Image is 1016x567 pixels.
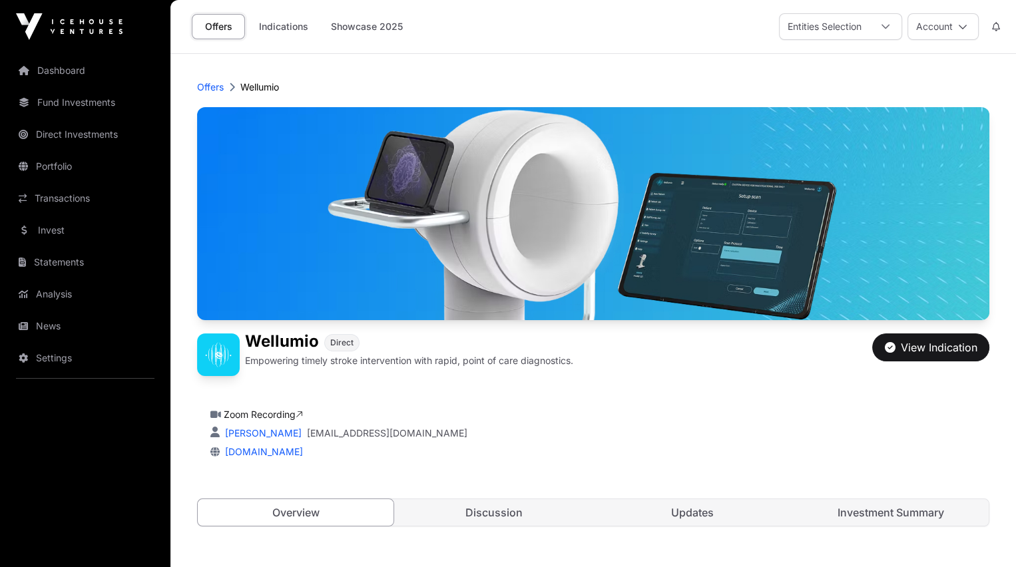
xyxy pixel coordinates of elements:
button: View Indication [872,333,989,361]
a: Invest [11,216,160,245]
a: View Indication [872,347,989,360]
h1: Wellumio [245,333,319,351]
a: Analysis [11,280,160,309]
a: Portfolio [11,152,160,181]
a: Offers [197,81,224,94]
a: Discussion [396,499,592,526]
p: Empowering timely stroke intervention with rapid, point of care diagnostics. [245,354,573,367]
a: Fund Investments [11,88,160,117]
a: Updates [595,499,790,526]
a: Investment Summary [793,499,989,526]
img: Icehouse Ventures Logo [16,13,123,40]
nav: Tabs [198,499,989,526]
span: Direct [330,337,354,348]
a: Dashboard [11,56,160,85]
a: Transactions [11,184,160,213]
a: Statements [11,248,160,277]
a: Settings [11,343,160,373]
a: [EMAIL_ADDRESS][DOMAIN_NAME] [307,427,467,440]
a: [PERSON_NAME] [222,427,302,439]
img: Wellumio [197,333,240,376]
a: News [11,311,160,341]
p: Wellumio [240,81,279,94]
a: Indications [250,14,317,39]
a: Showcase 2025 [322,14,411,39]
img: Wellumio [197,107,989,320]
a: Zoom Recording [224,409,303,420]
a: Direct Investments [11,120,160,149]
iframe: Chat Widget [949,503,1016,567]
a: Offers [192,14,245,39]
div: View Indication [885,339,977,355]
button: Account [907,13,979,40]
a: [DOMAIN_NAME] [220,446,303,457]
div: Entities Selection [780,14,870,39]
a: Overview [197,498,394,526]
